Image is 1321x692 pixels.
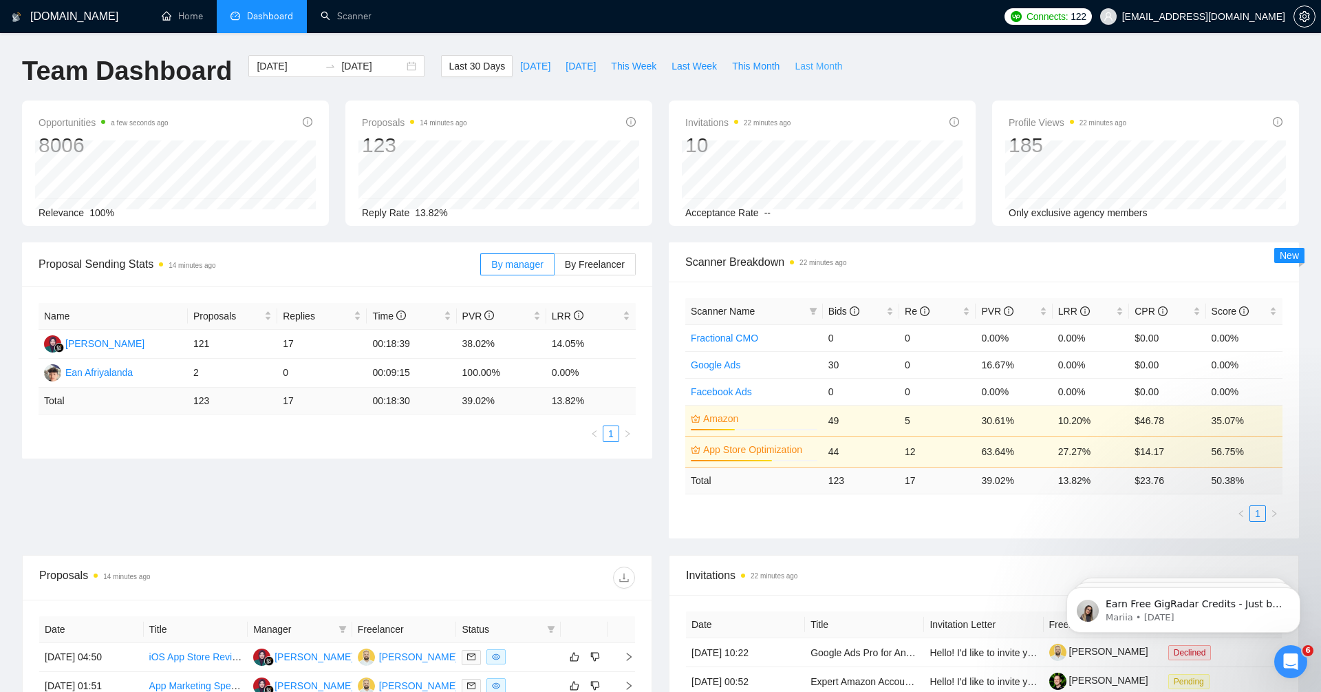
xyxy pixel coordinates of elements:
a: Google Ads [691,359,740,370]
span: dashboard [230,11,240,21]
a: setting [1293,11,1315,22]
td: 121 [188,330,277,359]
button: This Month [724,55,787,77]
p: Message from Mariia, sent 6w ago [60,53,237,65]
a: Expert Amazon Account Manager for Ecommerce Agency [810,676,1055,687]
span: mail [467,653,475,661]
td: Total [39,388,188,415]
img: c1ggvvhzv4-VYMujOMOeOswZPknE9dRuz1DQySv16Er8A15XMhSXDpGmfSVHCyPYds [1049,673,1066,690]
th: Freelancer [1044,611,1163,638]
span: right [613,681,634,691]
th: Date [39,616,144,643]
li: Next Page [1266,505,1282,522]
span: filter [336,619,350,640]
button: left [1233,505,1249,522]
span: info-circle [303,117,312,127]
span: LRR [1058,306,1090,317]
button: dislike [587,649,603,665]
span: Time [372,311,405,322]
td: 14.05% [546,330,636,359]
td: iOS App Store Review Enhancement Specialist [144,643,248,672]
td: 00:18:30 [367,388,456,415]
span: Dashboard [247,10,293,22]
span: info-circle [1004,306,1013,316]
td: 13.82 % [546,388,636,415]
img: D [358,649,375,666]
span: Replies [283,308,351,324]
td: 39.02 % [457,388,546,415]
span: LRR [552,311,583,322]
span: info-circle [1080,306,1090,316]
img: NF [253,649,270,666]
th: Manager [248,616,352,643]
li: Previous Page [1233,505,1249,522]
td: 0 [277,359,367,388]
td: 0.00% [1206,351,1282,378]
td: $14.17 [1129,436,1205,467]
span: PVR [462,311,495,322]
time: 22 minutes ago [751,572,797,580]
img: upwork-logo.png [1011,11,1022,22]
button: like [566,649,583,665]
span: info-circle [626,117,636,127]
div: [PERSON_NAME] [379,649,458,664]
span: download [614,572,634,583]
span: This Month [732,59,780,74]
a: Fractional CMO [691,333,758,344]
td: 0 [823,324,899,351]
td: 0.00% [1053,351,1129,378]
th: Replies [277,303,367,330]
button: Last Month [787,55,850,77]
span: By manager [491,259,543,270]
input: End date [341,59,404,74]
td: $46.78 [1129,405,1205,436]
a: NF[PERSON_NAME] [253,680,354,691]
span: to [325,61,336,72]
span: info-circle [484,311,494,320]
img: gigradar-bm.png [54,343,64,353]
span: info-circle [396,311,406,320]
a: Facebook Ads [691,386,752,397]
th: Date [686,611,805,638]
a: Pending [1168,675,1215,686]
button: right [619,426,636,442]
time: 14 minutes ago [169,262,215,269]
div: [PERSON_NAME] [65,336,144,351]
td: 0.00% [1053,378,1129,405]
img: EA [44,364,61,381]
span: setting [1294,11,1315,22]
div: 185 [1009,132,1126,158]
span: dislike [590,680,600,691]
span: Re [905,306,930,317]
span: Last Week [672,59,717,74]
a: App Store Optimization [703,442,815,457]
span: [DATE] [520,59,550,74]
h1: Team Dashboard [22,55,232,87]
span: Proposals [193,308,261,324]
span: filter [547,625,555,633]
td: 0.00% [976,378,1052,405]
span: Relevance [39,207,84,218]
span: info-circle [949,117,959,127]
input: Start date [257,59,319,74]
span: filter [809,307,817,315]
button: setting [1293,6,1315,28]
span: Proposal Sending Stats [39,255,480,273]
a: Declined [1168,647,1217,658]
span: info-circle [1273,117,1282,127]
th: Name [39,303,188,330]
a: [PERSON_NAME] [1049,675,1148,686]
td: Google Ads Pro for Android Mobile App [805,638,924,667]
span: Earn Free GigRadar Credits - Just by Sharing Your Story! 💬 Want more credits for sending proposal... [60,40,237,379]
li: 1 [603,426,619,442]
span: mail [467,682,475,690]
td: 0.00% [976,324,1052,351]
span: Bids [828,306,859,317]
span: user [1104,12,1113,21]
a: NF[PERSON_NAME] [44,337,144,348]
a: App Marketing Specialist Needed for User Conversion [149,680,380,691]
span: info-circle [920,306,930,316]
span: 122 [1071,9,1086,24]
td: 2 [188,359,277,388]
